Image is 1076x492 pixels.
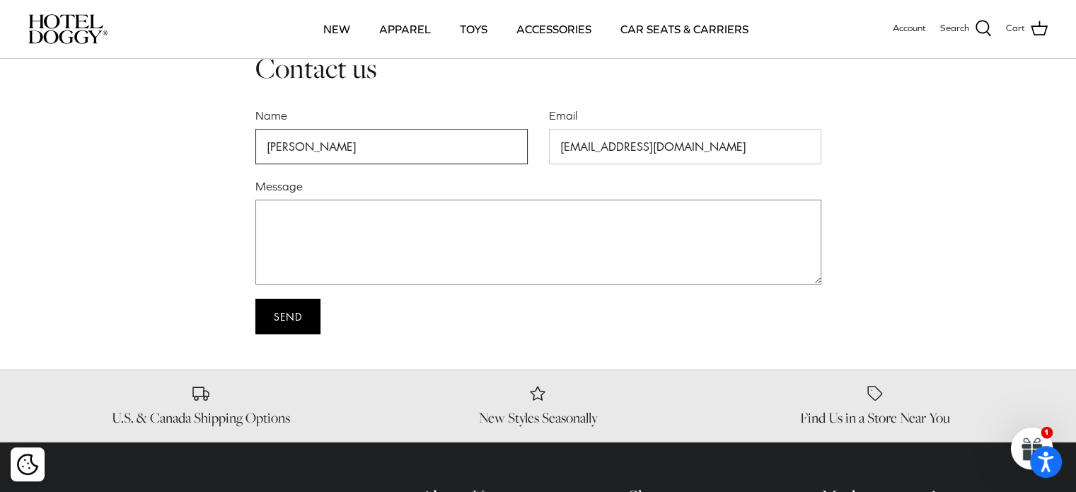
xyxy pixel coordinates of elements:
[1006,20,1048,38] a: Cart
[255,108,528,123] label: Name
[366,5,444,53] a: APPAREL
[43,409,359,427] h6: U.S. & Canada Shipping Options
[15,452,40,477] button: Cookie policy
[608,5,761,53] a: CAR SEATS & CARRIERS
[255,50,821,86] h2: Contact us
[893,23,926,33] span: Account
[504,5,604,53] a: ACCESSORIES
[380,409,696,427] h6: New Styles Seasonally
[940,21,969,36] span: Search
[447,5,500,53] a: TOYS
[717,409,1034,427] h6: Find Us in a Store Near You
[940,20,992,38] a: Search
[255,178,821,194] label: Message
[549,108,821,123] label: Email
[11,447,45,481] div: Cookie policy
[255,299,320,334] input: Send
[28,14,108,44] img: hoteldoggycom
[1006,21,1025,36] span: Cart
[43,384,359,428] a: U.S. & Canada Shipping Options
[210,5,862,53] div: Primary navigation
[717,384,1034,428] a: Find Us in a Store Near You
[311,5,363,53] a: NEW
[893,21,926,36] a: Account
[17,454,38,475] img: Cookie policy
